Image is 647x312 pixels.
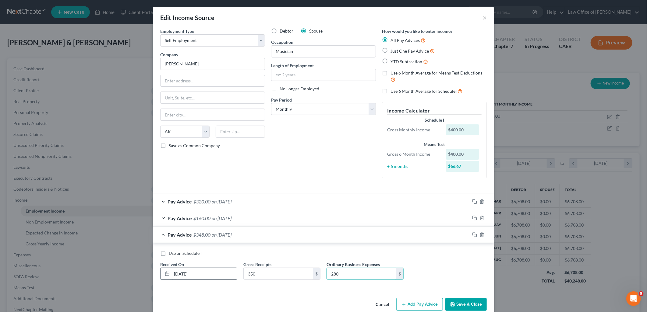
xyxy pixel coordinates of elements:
[168,232,192,237] span: Pay Advice
[387,117,482,123] div: Schedule I
[387,141,482,147] div: Means Test
[216,126,265,138] input: Enter zip...
[161,92,265,103] input: Unit, Suite, etc...
[384,127,443,133] div: Gross Monthly Income
[271,97,292,102] span: Pay Period
[391,48,429,54] span: Just One Pay Advice
[169,143,220,148] span: Save as Common Company
[160,52,178,57] span: Company
[396,298,443,311] button: Add Pay Advice
[391,38,420,43] span: All Pay Advices
[639,291,644,296] span: 5
[309,28,323,33] span: Spouse
[271,46,376,57] input: --
[160,262,184,267] span: Received On
[271,39,293,45] label: Occupation
[160,29,194,34] span: Employment Type
[160,13,214,22] div: Edit Income Source
[483,14,487,21] button: ×
[626,291,641,306] iframe: Intercom live chat
[271,69,376,81] input: ex: 2 years
[193,232,210,237] span: $348.00
[382,28,452,34] label: How would you like to enter income?
[446,124,479,135] div: $400.00
[280,28,293,33] span: Debtor
[161,75,265,87] input: Enter address...
[384,163,443,169] div: ÷ 6 months
[193,199,210,204] span: $320.00
[396,268,403,279] div: $
[212,232,232,237] span: on [DATE]
[446,149,479,160] div: $400.00
[212,199,232,204] span: on [DATE]
[160,58,265,70] input: Search company by name...
[280,86,319,91] span: No Longer Employed
[391,59,422,64] span: YTD Subtraction
[387,107,482,115] h5: Income Calculator
[168,215,192,221] span: Pay Advice
[243,261,271,268] label: Gross Receipts
[445,298,487,311] button: Save & Close
[446,161,479,172] div: $66.67
[313,268,320,279] div: $
[391,88,458,94] span: Use 6 Month Average for Schedule I
[193,215,210,221] span: $160.00
[212,215,232,221] span: on [DATE]
[161,109,265,120] input: Enter city...
[384,151,443,157] div: Gross 6 Month Income
[327,268,396,279] input: 0.00
[168,199,192,204] span: Pay Advice
[271,62,314,69] label: Length of Employment
[327,261,380,268] label: Ordinary Business Expenses
[169,251,202,256] span: Use on Schedule I
[172,268,237,279] input: MM/DD/YYYY
[244,268,313,279] input: 0.00
[371,299,394,311] button: Cancel
[391,70,482,75] span: Use 6 Month Average for Means Test Deductions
